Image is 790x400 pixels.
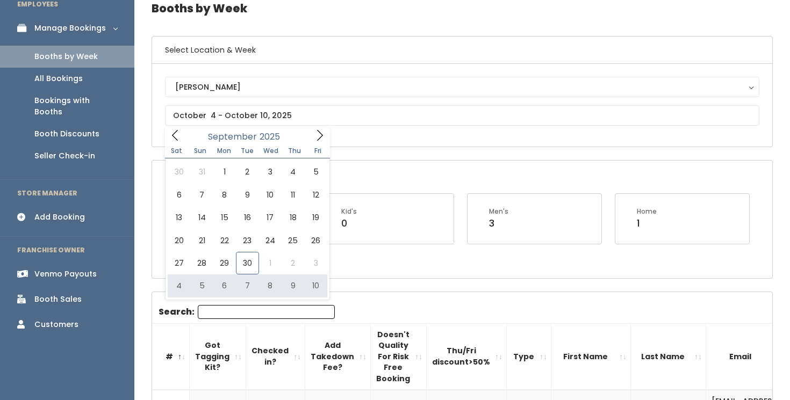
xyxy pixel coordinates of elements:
[34,95,117,118] div: Bookings with Booths
[305,323,371,390] th: Add Takedown Fee?: activate to sort column ascending
[175,81,749,93] div: [PERSON_NAME]
[213,161,236,183] span: September 1, 2025
[341,216,357,230] div: 0
[259,274,282,297] span: October 8, 2025
[304,252,327,274] span: October 3, 2025
[259,206,282,229] span: September 17, 2025
[168,184,190,206] span: September 6, 2025
[306,148,330,154] span: Fri
[236,206,258,229] span: September 16, 2025
[637,216,657,230] div: 1
[190,229,213,252] span: September 21, 2025
[631,323,706,390] th: Last Name: activate to sort column ascending
[489,207,508,216] div: Men's
[507,323,551,390] th: Type: activate to sort column ascending
[246,323,305,390] th: Checked in?: activate to sort column ascending
[282,252,304,274] span: October 2, 2025
[34,294,82,305] div: Booth Sales
[341,207,357,216] div: Kid's
[259,184,282,206] span: September 10, 2025
[213,229,236,252] span: September 22, 2025
[551,323,631,390] th: First Name: activate to sort column ascending
[706,323,786,390] th: Email: activate to sort column ascending
[236,161,258,183] span: September 2, 2025
[168,161,190,183] span: August 30, 2025
[165,148,189,154] span: Sat
[304,161,327,183] span: September 5, 2025
[235,148,259,154] span: Tue
[34,212,85,223] div: Add Booking
[198,305,335,319] input: Search:
[283,148,306,154] span: Thu
[236,229,258,252] span: September 23, 2025
[34,268,97,280] div: Venmo Payouts
[304,229,327,252] span: September 26, 2025
[168,206,190,229] span: September 13, 2025
[190,184,213,206] span: September 7, 2025
[257,130,289,143] input: Year
[34,150,95,162] div: Seller Check-in
[190,161,213,183] span: August 31, 2025
[236,252,258,274] span: September 30, 2025
[34,319,78,330] div: Customers
[190,323,246,390] th: Got Tagging Kit?: activate to sort column ascending
[159,305,335,319] label: Search:
[34,128,99,140] div: Booth Discounts
[259,148,283,154] span: Wed
[259,229,282,252] span: September 24, 2025
[34,73,83,84] div: All Bookings
[213,184,236,206] span: September 8, 2025
[152,323,190,390] th: #: activate to sort column descending
[168,274,190,297] span: October 4, 2025
[190,252,213,274] span: September 28, 2025
[213,274,236,297] span: October 6, 2025
[259,252,282,274] span: October 1, 2025
[236,184,258,206] span: September 9, 2025
[304,184,327,206] span: September 12, 2025
[165,105,759,126] input: October 4 - October 10, 2025
[637,207,657,216] div: Home
[213,252,236,274] span: September 29, 2025
[168,229,190,252] span: September 20, 2025
[427,323,507,390] th: Thu/Fri discount&gt;50%: activate to sort column ascending
[34,23,106,34] div: Manage Bookings
[489,216,508,230] div: 3
[304,274,327,297] span: October 10, 2025
[34,51,98,62] div: Booths by Week
[282,184,304,206] span: September 11, 2025
[213,206,236,229] span: September 15, 2025
[282,206,304,229] span: September 18, 2025
[259,161,282,183] span: September 3, 2025
[189,148,212,154] span: Sun
[190,274,213,297] span: October 5, 2025
[212,148,236,154] span: Mon
[236,274,258,297] span: October 7, 2025
[165,77,759,97] button: [PERSON_NAME]
[190,206,213,229] span: September 14, 2025
[282,161,304,183] span: September 4, 2025
[208,133,257,141] span: September
[168,252,190,274] span: September 27, 2025
[304,206,327,229] span: September 19, 2025
[371,323,427,390] th: Doesn't Quality For Risk Free Booking : activate to sort column ascending
[282,229,304,252] span: September 25, 2025
[282,274,304,297] span: October 9, 2025
[152,37,772,64] h6: Select Location & Week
